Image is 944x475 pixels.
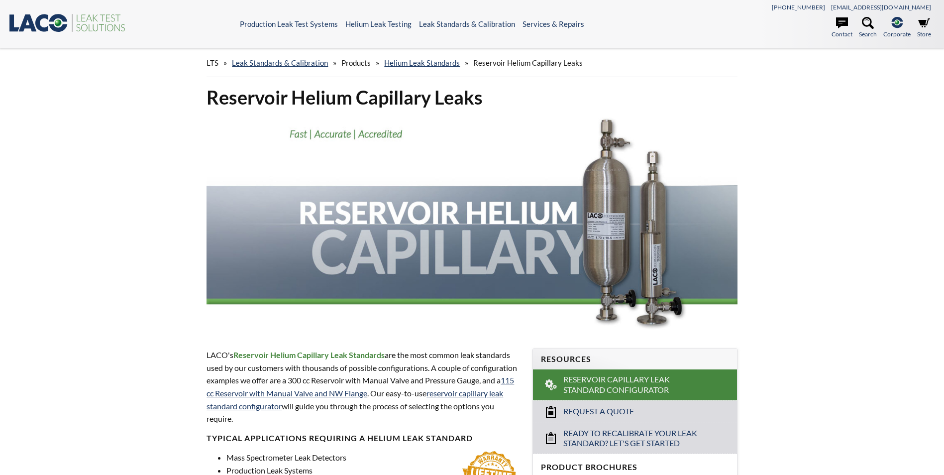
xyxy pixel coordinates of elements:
[563,374,708,395] span: Reservoir Capillary Leak Standard Configurator
[563,428,708,449] span: Ready to Recalibrate Your Leak Standard? Let's Get Started
[533,369,737,400] a: Reservoir Capillary Leak Standard Configurator
[232,58,328,67] a: Leak Standards & Calibration
[563,406,634,417] span: Request a Quote
[345,19,412,28] a: Helium Leak Testing
[207,85,737,110] h1: Reservoir Helium Capillary Leaks
[541,462,729,473] h4: Product Brochures
[207,433,520,444] h4: Typical applications requiring a helium leak standard
[917,17,931,39] a: Store
[226,451,520,464] li: Mass Spectrometer Leak Detectors
[207,58,218,67] span: LTS
[341,58,371,67] span: Products
[233,350,385,359] strong: Reservoir Helium Capillary Leak Standards
[832,17,852,39] a: Contact
[419,19,515,28] a: Leak Standards & Calibration
[533,423,737,454] a: Ready to Recalibrate Your Leak Standard? Let's Get Started
[831,3,931,11] a: [EMAIL_ADDRESS][DOMAIN_NAME]
[207,350,233,359] span: LACO's
[207,388,503,411] a: reservoir capillary leak standard configurator
[859,17,877,39] a: Search
[473,58,583,67] span: Reservoir Helium Capillary Leaks
[207,349,520,425] p: are the most common leak standards used by our customers with thousands of possible configuration...
[240,19,338,28] a: Production Leak Test Systems
[533,400,737,423] a: Request a Quote
[541,354,729,364] h4: Resources
[207,49,737,77] div: » » » »
[384,58,460,67] a: Helium Leak Standards
[207,375,514,398] a: 115 cc Reservoir with Manual Valve and NW Flange
[523,19,584,28] a: Services & Repairs
[883,29,911,39] span: Corporate
[207,118,737,330] img: Reservoir Helium Capillary header
[772,3,825,11] a: [PHONE_NUMBER]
